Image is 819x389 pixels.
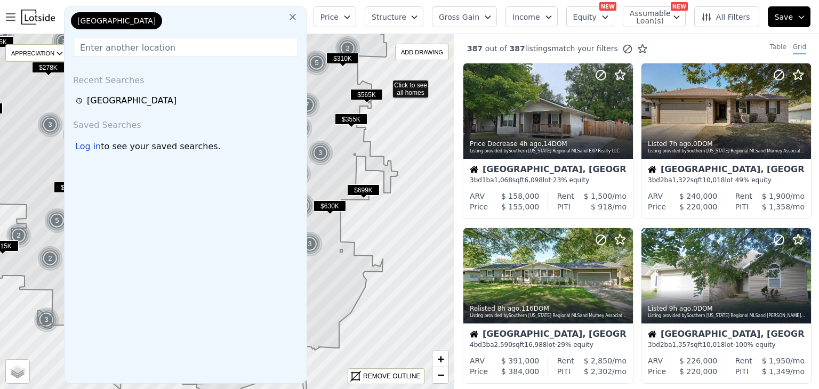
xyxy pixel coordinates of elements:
[54,182,86,197] div: $234K
[648,366,666,377] div: Price
[432,367,448,383] a: Zoom out
[470,355,485,366] div: ARV
[793,43,806,54] div: Grid
[735,355,752,366] div: Rent
[335,36,360,61] div: 2
[470,191,485,201] div: ARV
[326,53,359,68] div: $310K
[297,231,323,257] div: 3
[470,330,478,338] img: House
[702,176,725,184] span: 10,018
[584,192,612,200] span: $ 1,500
[648,201,666,212] div: Price
[308,140,333,166] div: 3
[6,223,31,248] div: 2
[573,12,597,22] span: Equity
[752,355,805,366] div: /mo
[470,176,627,184] div: 3 bd 1 ba sqft lot · 23% equity
[326,53,359,64] span: $310K
[557,191,574,201] div: Rent
[470,201,488,212] div: Price
[294,92,320,118] div: 7
[679,202,717,211] span: $ 220,000
[566,6,614,27] button: Equity
[75,94,299,107] a: [GEOGRAPHIC_DATA]
[648,330,656,338] img: House
[762,367,790,376] span: $ 1,349
[37,112,63,137] div: 3
[51,29,77,54] div: 3
[702,341,725,349] span: 10,018
[768,6,810,27] button: Save
[551,43,618,54] span: match your filters
[437,352,444,366] span: +
[494,341,512,349] span: 2,590
[314,200,346,212] span: $630K
[524,176,542,184] span: 6,098
[672,176,690,184] span: 1,322
[762,356,790,365] span: $ 1,950
[470,304,628,313] div: Relisted , 116 DOM
[557,366,571,377] div: PITI
[347,184,380,196] span: $699K
[54,182,86,193] span: $234K
[467,44,483,53] span: 387
[735,366,749,377] div: PITI
[507,44,525,53] span: 387
[314,200,346,216] div: $630K
[34,307,59,333] div: 3
[512,12,540,22] span: Income
[37,112,63,137] img: g1.png
[470,165,627,176] div: [GEOGRAPHIC_DATA], [GEOGRAPHIC_DATA]
[454,43,648,54] div: out of listings
[101,140,220,153] span: to see your saved searches.
[69,66,302,91] div: Recent Searches
[571,201,627,212] div: /mo
[365,6,423,27] button: Structure
[648,140,806,148] div: Listed , 0 DOM
[557,355,574,366] div: Rent
[648,355,663,366] div: ARV
[641,63,810,219] a: Listed 7h ago,0DOMListing provided bySouthern [US_STATE] Regional MLSand Murney Associates - Prim...
[672,341,690,349] span: 1,357
[470,330,627,341] div: [GEOGRAPHIC_DATA], [GEOGRAPHIC_DATA]
[470,313,628,319] div: Listing provided by Southern [US_STATE] Regional MLS and Murney Associates - Primrose
[648,148,806,155] div: Listing provided by Southern [US_STATE] Regional MLS and Murney Associates - Primrose
[501,202,539,211] span: $ 155,000
[557,201,571,212] div: PITI
[648,191,663,201] div: ARV
[749,366,805,377] div: /mo
[770,43,786,54] div: Table
[470,148,628,155] div: Listing provided by Southern [US_STATE] Regional MLS and EXP Realty LLC
[694,6,759,27] button: All Filters
[599,2,616,11] div: NEW
[679,356,717,365] span: $ 226,000
[735,201,749,212] div: PITI
[505,6,558,27] button: Income
[32,62,65,77] div: $278K
[775,12,793,22] span: Save
[671,2,688,11] div: NEW
[37,246,63,271] div: 2
[44,208,70,233] img: g1.png
[494,176,512,184] span: 1,068
[648,165,805,176] div: [GEOGRAPHIC_DATA], [GEOGRAPHIC_DATA]
[524,341,547,349] span: 16,988
[623,6,686,27] button: Assumable Loan(s)
[679,367,717,376] span: $ 220,000
[648,304,806,313] div: Listed , 0 DOM
[335,114,367,125] span: $355K
[37,246,63,271] img: g1.png
[497,305,519,312] time: 2025-09-22 21:17
[62,121,88,147] div: 3
[648,165,656,174] img: House
[347,184,380,200] div: $699K
[501,356,539,365] span: $ 391,000
[350,89,383,100] span: $565K
[308,140,334,166] img: g1.png
[641,228,810,384] a: Listed 9h ago,0DOMListing provided bySouthern [US_STATE] Regional MLSand [PERSON_NAME] Properties...
[584,367,612,376] span: $ 2,302
[574,355,627,366] div: /mo
[574,191,627,201] div: /mo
